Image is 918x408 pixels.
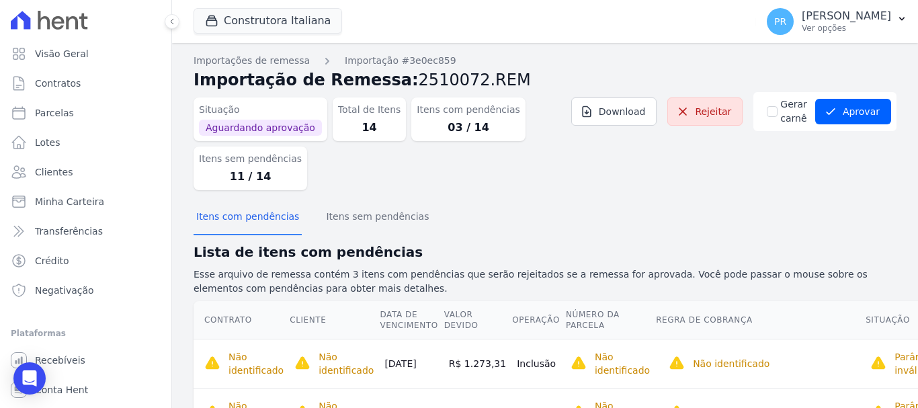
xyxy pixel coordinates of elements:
span: Crédito [35,254,69,268]
a: Rejeitar [667,97,743,126]
a: Transferências [5,218,166,245]
dd: 03 / 14 [417,120,519,136]
th: Data de Vencimento [379,301,443,339]
span: Recebíveis [35,354,85,367]
a: Lotes [5,129,166,156]
button: Construtora Italiana [194,8,342,34]
span: Visão Geral [35,47,89,60]
th: Valor devido [444,301,511,339]
th: Regra de Cobrança [655,301,865,339]
p: Não identificado [319,350,374,377]
span: Contratos [35,77,81,90]
dt: Total de Itens [338,103,401,117]
p: [PERSON_NAME] [802,9,891,23]
a: Minha Carteira [5,188,166,215]
dt: Situação [199,103,322,117]
dt: Itens sem pendências [199,152,302,166]
a: Download [571,97,657,126]
dt: Itens com pendências [417,103,519,117]
span: Transferências [35,225,103,238]
td: [DATE] [379,339,443,388]
span: Lotes [35,136,60,149]
a: Crédito [5,247,166,274]
h2: Lista de itens com pendências [194,242,896,262]
span: PR [774,17,786,26]
a: Importações de remessa [194,54,310,68]
a: Importação #3e0ec859 [345,54,456,68]
th: Operação [511,301,565,339]
div: Plataformas [11,325,161,341]
th: Contrato [194,301,289,339]
a: Visão Geral [5,40,166,67]
a: Parcelas [5,99,166,126]
label: Gerar carnê [780,97,807,126]
p: Não identificado [228,350,284,377]
a: Recebíveis [5,347,166,374]
p: Não identificado [595,350,650,377]
span: Conta Hent [35,383,88,397]
span: Minha Carteira [35,195,104,208]
div: Open Intercom Messenger [13,362,46,395]
span: Aguardando aprovação [199,120,322,136]
nav: Breadcrumb [194,54,896,68]
th: Cliente [289,301,379,339]
p: Não identificado [693,357,769,370]
span: Clientes [35,165,73,179]
td: Inclusão [511,339,565,388]
a: Clientes [5,159,166,186]
th: Número da Parcela [565,301,655,339]
a: Contratos [5,70,166,97]
dd: 11 / 14 [199,169,302,185]
button: Itens sem pendências [323,200,431,235]
p: Ver opções [802,23,891,34]
button: Itens com pendências [194,200,302,235]
dd: 14 [338,120,401,136]
span: Parcelas [35,106,74,120]
h2: Importação de Remessa: [194,68,896,92]
span: Negativação [35,284,94,297]
span: 2510072.REM [419,71,531,89]
td: R$ 1.273,31 [444,339,511,388]
a: Conta Hent [5,376,166,403]
p: Esse arquivo de remessa contém 3 itens com pendências que serão rejeitados se a remessa for aprov... [194,268,896,296]
button: PR [PERSON_NAME] Ver opções [756,3,918,40]
button: Aprovar [815,99,891,124]
a: Negativação [5,277,166,304]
